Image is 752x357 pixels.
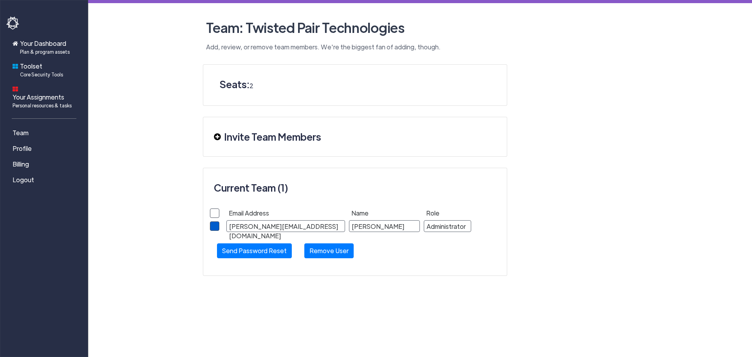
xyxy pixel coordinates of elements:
[13,41,18,46] img: home-icon.svg
[249,82,253,90] span: 2
[203,16,638,39] h2: Team: Twisted Pair Technologies
[304,243,354,258] button: Remove User
[224,127,321,147] h3: Invite Team Members
[349,207,420,219] div: Name
[6,141,85,156] a: Profile
[6,156,85,172] a: Billing
[13,92,72,109] span: Your Assignments
[13,159,29,169] span: Billing
[6,172,85,188] a: Logout
[226,207,345,219] div: Email Address
[349,220,420,232] div: [PERSON_NAME]
[217,243,292,258] button: Send Password Reset
[226,220,345,232] div: [PERSON_NAME][EMAIL_ADDRESS][DOMAIN_NAME]
[6,81,85,112] a: Your AssignmentsPersonal resources & tasks
[6,16,20,30] img: havoc-shield-logo-white.png
[20,48,70,55] span: Plan & program assets
[6,125,85,141] a: Team
[6,58,85,81] a: ToolsetCore Security Tools
[20,71,63,78] span: Core Security Tools
[220,74,490,96] h3: Seats:
[713,319,752,357] iframe: Chat Widget
[13,63,18,69] img: foundations-icon.svg
[214,178,496,198] h3: Current Team (1)
[6,36,85,58] a: Your DashboardPlan & program assets
[20,39,70,55] span: Your Dashboard
[214,133,221,140] img: plus-circle-solid.svg
[13,144,32,153] span: Profile
[13,175,34,185] span: Logout
[13,128,29,138] span: Team
[424,220,471,232] div: Administrator
[424,207,471,219] div: Role
[13,102,72,109] span: Personal resources & tasks
[203,42,638,52] p: Add, review, or remove team members. We're the biggest fan of adding, though.
[13,86,18,92] img: dashboard-icon.svg
[20,62,63,78] span: Toolset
